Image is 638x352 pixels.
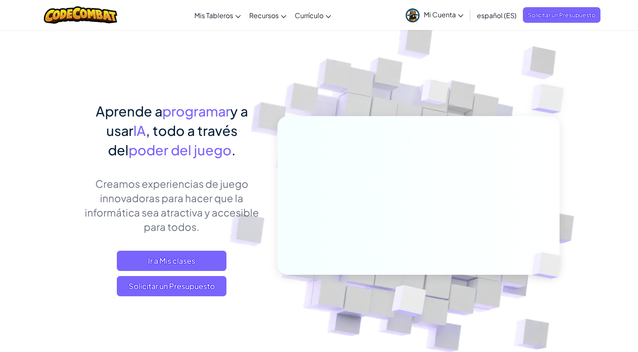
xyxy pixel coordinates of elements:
span: Mi Cuenta [424,10,463,19]
a: Solicitar un Presupuesto [117,276,226,296]
span: programar [162,103,230,119]
span: . [232,141,236,158]
img: Overlap cubes [518,235,581,296]
span: Mis Tableros [194,11,233,20]
img: Overlap cubes [514,63,587,135]
a: Recursos [245,4,291,27]
a: español (ES) [473,4,521,27]
img: avatar [406,8,420,22]
img: CodeCombat logo [44,6,118,24]
span: IA [133,122,146,139]
span: Aprende a [96,103,162,119]
span: , todo a través del [108,122,237,158]
img: Overlap cubes [371,267,446,337]
a: Ir a Mis clases [117,251,226,271]
a: Solicitar un Presupuesto [523,7,600,23]
a: Mi Cuenta [401,2,468,28]
span: Recursos [249,11,279,20]
a: Currículo [291,4,335,27]
span: español (ES) [477,11,517,20]
p: Creamos experiencias de juego innovadoras para hacer que la informática sea atractiva y accesible... [79,176,265,234]
img: Overlap cubes [405,63,466,126]
span: Currículo [295,11,323,20]
span: poder del juego [129,141,232,158]
a: Mis Tableros [190,4,245,27]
